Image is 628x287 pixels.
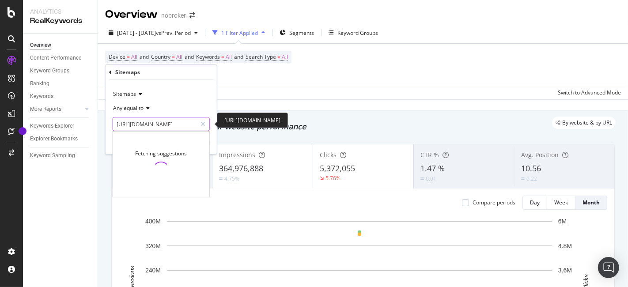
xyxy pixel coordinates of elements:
[522,196,547,210] button: Day
[30,105,61,114] div: More Reports
[226,51,232,63] span: All
[156,29,191,37] span: vs Prev. Period
[145,242,161,249] text: 320M
[30,92,91,101] a: Keywords
[30,121,91,131] a: Keywords Explorer
[224,175,239,182] div: 4.75%
[30,92,53,101] div: Keywords
[30,53,81,63] div: Content Performance
[30,134,91,143] a: Explorer Bookmarks
[234,53,243,60] span: and
[320,163,355,174] span: 5,372,055
[172,53,175,60] span: =
[558,242,572,249] text: 4.8M
[320,151,337,159] span: Clicks
[209,26,269,40] button: 1 Filter Applied
[554,85,621,99] button: Switch to Advanced Mode
[109,53,125,60] span: Device
[189,12,195,19] div: arrow-right-arrow-left
[185,53,194,60] span: and
[151,53,170,60] span: Country
[127,53,130,60] span: =
[426,175,436,182] div: 0.01
[420,151,439,159] span: CTR %
[109,138,137,147] button: Cancel
[575,196,607,210] button: Month
[117,29,156,37] span: [DATE] - [DATE]
[30,151,91,160] a: Keyword Sampling
[337,29,378,37] div: Keyword Groups
[30,134,78,143] div: Explorer Bookmarks
[420,163,445,174] span: 1.47 %
[30,41,51,50] div: Overview
[30,66,69,76] div: Keyword Groups
[161,11,186,20] div: nobroker
[530,199,540,206] div: Day
[196,53,220,60] span: Keywords
[219,163,263,174] span: 364,976,888
[325,26,382,40] button: Keyword Groups
[219,177,223,180] img: Equal
[217,113,288,128] div: [URL][DOMAIN_NAME]
[30,151,75,160] div: Keyword Sampling
[598,257,619,278] div: Open Intercom Messenger
[30,7,91,16] div: Analytics
[113,90,136,98] span: Sitemaps
[276,26,318,40] button: Segments
[30,79,91,88] a: Ranking
[30,41,91,50] a: Overview
[583,199,600,206] div: Month
[105,26,201,40] button: [DATE] - [DATE]vsPrev. Period
[420,177,424,180] img: Equal
[30,121,74,131] div: Keywords Explorer
[19,127,26,135] div: Tooltip anchor
[521,151,559,159] span: Avg. Position
[145,267,161,274] text: 240M
[219,151,255,159] span: Impressions
[105,7,158,22] div: Overview
[30,53,91,63] a: Content Performance
[552,117,616,129] div: legacy label
[30,105,83,114] a: More Reports
[473,199,515,206] div: Compare periods
[282,51,288,63] span: All
[131,51,137,63] span: All
[145,218,161,225] text: 400M
[30,79,49,88] div: Ranking
[30,16,91,26] div: RealKeywords
[289,29,314,37] span: Segments
[558,218,567,225] text: 6M
[521,163,541,174] span: 10.56
[562,120,612,125] span: By website & by URL
[221,53,224,60] span: =
[547,196,575,210] button: Week
[113,104,144,112] span: Any equal to
[526,175,537,182] div: 0.22
[277,53,280,60] span: =
[521,177,525,180] img: Equal
[325,174,340,182] div: 5.76%
[30,66,91,76] a: Keyword Groups
[558,89,621,96] div: Switch to Advanced Mode
[554,199,568,206] div: Week
[246,53,276,60] span: Search Type
[140,53,149,60] span: and
[115,68,140,76] div: Sitemaps
[558,267,572,274] text: 3.6M
[176,51,182,63] span: All
[221,29,258,37] div: 1 Filter Applied
[135,149,187,157] div: Fetching suggestions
